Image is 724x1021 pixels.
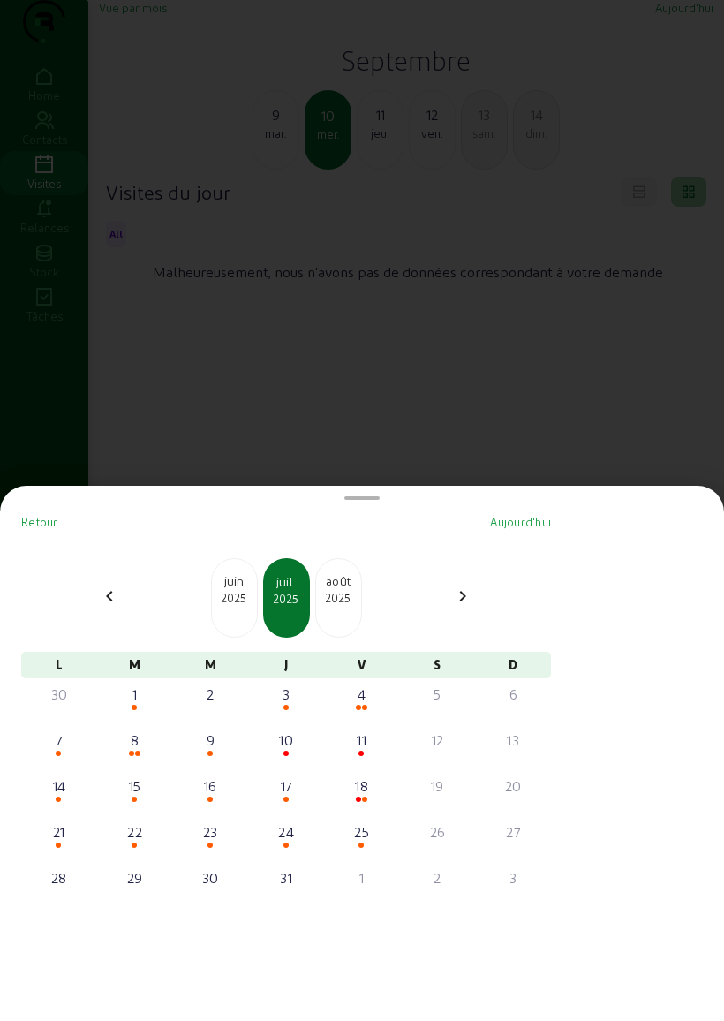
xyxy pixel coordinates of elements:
div: 26 [407,821,469,843]
div: 19 [407,775,469,797]
div: 3 [482,867,544,889]
mat-icon: chevron_left [99,586,120,607]
div: D [475,652,551,678]
div: 11 [331,730,393,751]
div: 24 [255,821,317,843]
div: 1 [331,867,393,889]
mat-icon: chevron_right [452,586,473,607]
div: 2025 [316,590,361,606]
div: 27 [482,821,544,843]
div: 2025 [212,590,257,606]
div: juil. [265,573,308,591]
div: 15 [104,775,166,797]
div: 9 [179,730,241,751]
div: 13 [482,730,544,751]
div: 1 [104,684,166,705]
div: 2 [407,867,469,889]
div: S [400,652,476,678]
div: 22 [104,821,166,843]
div: 2025 [265,591,308,607]
div: M [172,652,248,678]
div: 5 [407,684,469,705]
div: 18 [331,775,393,797]
div: 30 [179,867,241,889]
div: J [248,652,324,678]
div: 10 [255,730,317,751]
div: 25 [331,821,393,843]
div: 14 [28,775,90,797]
div: 3 [255,684,317,705]
span: Aujourd'hui [490,515,551,528]
div: 29 [104,867,166,889]
div: 30 [28,684,90,705]
span: Retour [21,515,58,528]
div: 17 [255,775,317,797]
div: 31 [255,867,317,889]
div: 7 [28,730,90,751]
div: 28 [28,867,90,889]
div: 16 [179,775,241,797]
div: V [324,652,400,678]
div: 4 [331,684,393,705]
div: 6 [482,684,544,705]
div: L [21,652,97,678]
div: 12 [407,730,469,751]
div: 20 [482,775,544,797]
div: M [97,652,173,678]
div: 21 [28,821,90,843]
div: 8 [104,730,166,751]
div: juin [212,572,257,590]
div: août [316,572,361,590]
div: 2 [179,684,241,705]
div: 23 [179,821,241,843]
